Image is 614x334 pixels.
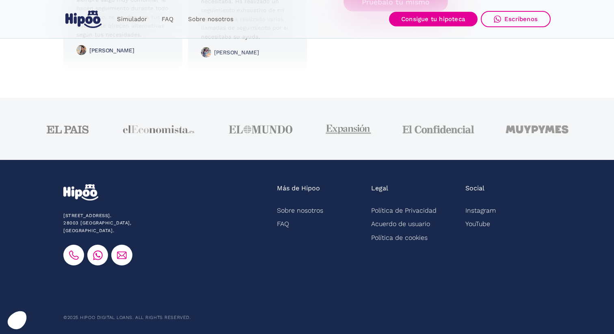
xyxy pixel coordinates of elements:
[481,11,551,27] a: Escríbenos
[371,217,430,231] a: Acuerdo de usuario
[389,12,478,26] a: Consigue tu hipoteca
[277,204,323,217] a: Sobre nosotros
[465,217,490,231] a: YouTube
[465,184,484,193] div: Social
[465,204,496,217] a: Instagram
[371,204,437,217] a: Política de Privacidad
[371,231,428,244] a: Política de cookies
[110,11,154,27] a: Simulador
[504,15,538,23] div: Escríbenos
[277,217,289,231] a: FAQ
[63,212,182,235] div: [STREET_ADDRESS]. 28003 [GEOGRAPHIC_DATA], [GEOGRAPHIC_DATA].
[154,11,181,27] a: FAQ
[63,314,190,321] div: ©2025 Hipoo Digital Loans. All rights reserved.
[63,7,103,31] a: home
[277,184,320,193] div: Más de Hipoo
[371,184,388,193] div: Legal
[181,11,241,27] a: Sobre nosotros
